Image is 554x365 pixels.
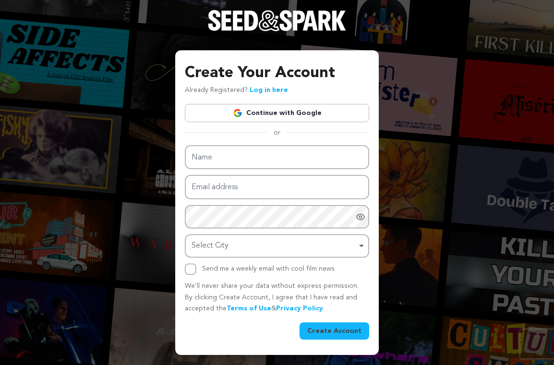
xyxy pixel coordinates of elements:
button: Create Account [300,322,369,340]
input: Name [185,145,369,170]
input: Email address [185,175,369,199]
a: Seed&Spark Homepage [208,10,346,50]
a: Show password as plain text. Warning: this will display your password on the screen. [356,212,365,222]
div: Select City [192,239,357,253]
h3: Create Your Account [185,62,369,85]
a: Privacy Policy [276,305,323,312]
a: Terms of Use [227,305,271,312]
p: We’ll never share your data without express permission. By clicking Create Account, I agree that ... [185,281,369,315]
label: Send me a weekly email with cool film news [202,265,335,272]
img: Seed&Spark Logo [208,10,346,31]
img: Google logo [233,108,242,118]
p: Already Registered? [185,85,288,96]
span: or [268,128,286,137]
a: Log in here [250,87,288,93]
a: Continue with Google [185,104,369,122]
